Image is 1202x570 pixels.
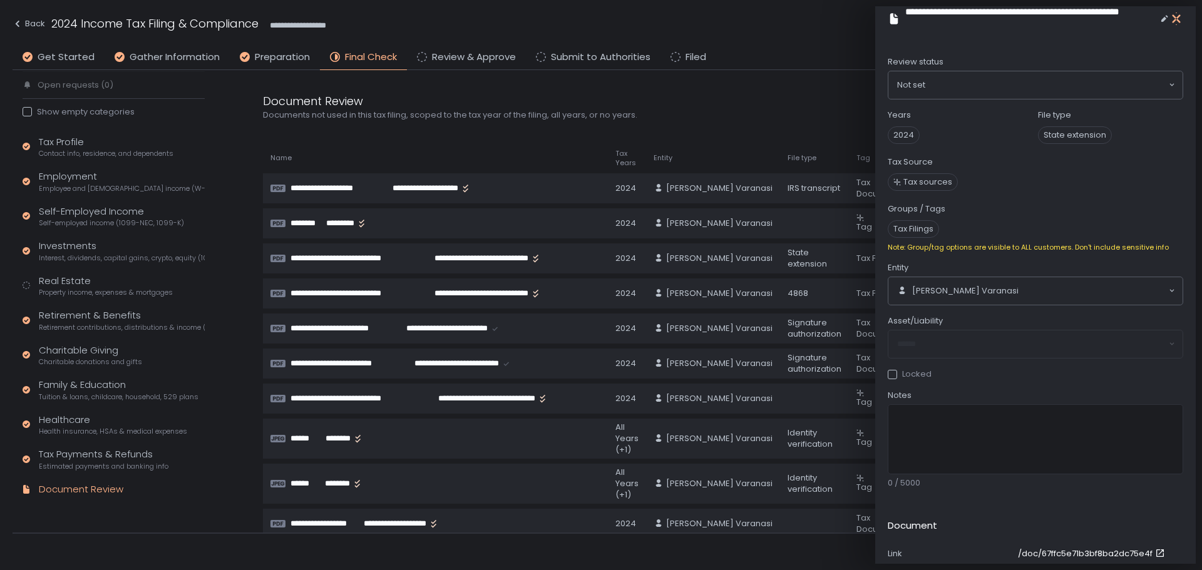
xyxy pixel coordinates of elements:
h2: Document [888,519,937,533]
span: Employee and [DEMOGRAPHIC_DATA] income (W-2s) [39,184,205,193]
button: Back [13,15,45,36]
div: Healthcare [39,413,187,437]
span: [PERSON_NAME] Varanasi [666,323,773,334]
span: Review & Approve [432,50,516,64]
div: Tax Payments & Refunds [39,447,168,471]
span: Health insurance, HSAs & medical expenses [39,427,187,436]
div: Document Review [39,482,123,497]
span: Filed [686,50,706,64]
span: Name [270,153,292,163]
span: [PERSON_NAME] Varanasi [666,218,773,229]
div: Search for option [888,71,1183,99]
h1: 2024 Income Tax Filing & Compliance [51,15,259,32]
div: Investments [39,239,205,263]
div: 0 / 5000 [888,477,1183,489]
span: Gather Information [130,50,220,64]
span: Notes [888,390,912,401]
span: Contact info, residence, and dependents [39,149,173,158]
span: Tag [856,396,872,408]
div: Back [13,16,45,31]
span: Charitable donations and gifts [39,357,142,367]
input: Search for option [1019,285,1168,297]
span: [PERSON_NAME] Varanasi [666,478,773,489]
span: Tag [856,481,872,493]
div: Link [888,548,1013,559]
span: Tag [856,436,872,448]
div: Charitable Giving [39,344,142,367]
span: Retirement contributions, distributions & income (1099-R, 5498) [39,323,205,332]
span: Tax Years [615,149,639,168]
span: [PERSON_NAME] Varanasi [666,393,773,404]
span: Entity [888,262,908,273]
span: Not set [897,79,925,91]
span: [PERSON_NAME] Varanasi [666,433,773,444]
span: Open requests (0) [38,79,113,91]
div: Retirement & Benefits [39,308,205,332]
div: Documents not used in this tax filing, scoped to the tax year of the filing, all years, or no years. [263,109,864,121]
div: Tax Profile [39,135,173,159]
span: 2024 [888,126,920,144]
label: Groups / Tags [888,203,945,215]
div: Self-Employed Income [39,205,184,228]
label: Tax Source [888,156,933,168]
div: Employment [39,170,205,193]
div: Document Review [263,93,864,109]
span: Entity [654,153,672,163]
span: State extension [1038,126,1112,144]
span: Final Check [345,50,397,64]
span: [PERSON_NAME] Varanasi [666,358,773,369]
span: [PERSON_NAME] Varanasi [666,183,773,194]
span: Tax sources [903,176,952,188]
label: File type [1038,109,1071,121]
input: Search for option [925,79,1168,91]
span: Tuition & loans, childcare, household, 529 plans [39,392,198,402]
span: Submit to Authorities [551,50,650,64]
span: Asset/Liability [888,315,943,327]
div: Note: Group/tag options are visible to ALL customers. Don't include sensitive info [888,243,1183,252]
span: File type [788,153,816,163]
span: Get Started [38,50,95,64]
span: [PERSON_NAME] Varanasi [666,518,773,529]
span: [PERSON_NAME] Varanasi [912,285,1019,297]
span: Tag [856,153,870,163]
span: Review status [888,56,943,68]
div: Real Estate [39,274,173,298]
span: Interest, dividends, capital gains, crypto, equity (1099s, K-1s) [39,253,205,263]
div: Search for option [888,277,1183,305]
span: Preparation [255,50,310,64]
span: Self-employed income (1099-NEC, 1099-K) [39,218,184,228]
label: Years [888,109,911,121]
div: Family & Education [39,378,198,402]
span: [PERSON_NAME] Varanasi [666,288,773,299]
span: Estimated payments and banking info [39,462,168,471]
span: [PERSON_NAME] Varanasi [666,253,773,264]
span: Property income, expenses & mortgages [39,288,173,297]
span: Tax Filings [888,220,939,238]
a: /doc/67ffc5e71b3bf8ba2dc75e4f [1018,548,1168,559]
span: Tag [856,221,872,233]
